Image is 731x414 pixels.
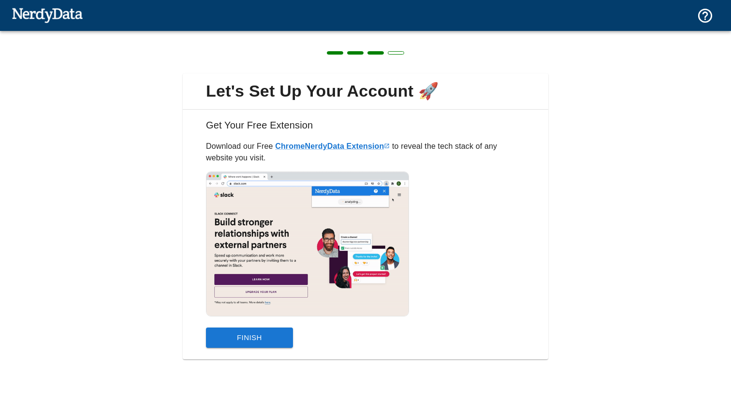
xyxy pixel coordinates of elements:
[206,141,525,164] p: Download our Free to reveal the tech stack of any website you visit.
[190,117,541,141] h6: Get Your Free Extension
[12,5,83,25] img: NerdyData.com
[691,1,719,30] button: Support and Documentation
[275,142,390,150] a: ChromeNerdyData Extension
[206,328,293,348] button: Finish
[190,81,541,101] span: Let's Set Up Your Account 🚀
